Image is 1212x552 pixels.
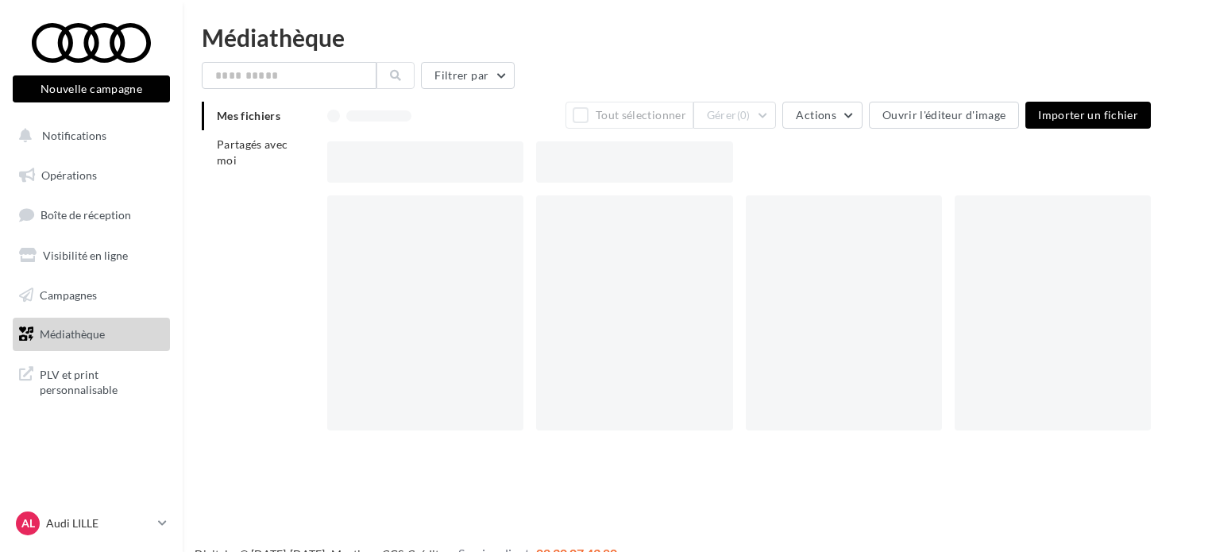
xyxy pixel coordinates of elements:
[40,327,105,341] span: Médiathèque
[869,102,1019,129] button: Ouvrir l'éditeur d'image
[10,318,173,351] a: Médiathèque
[13,508,170,538] a: AL Audi LILLE
[10,239,173,272] a: Visibilité en ligne
[10,119,167,152] button: Notifications
[217,109,280,122] span: Mes fichiers
[1038,108,1138,122] span: Importer un fichier
[565,102,693,129] button: Tout sélectionner
[21,515,35,531] span: AL
[737,109,751,122] span: (0)
[10,198,173,232] a: Boîte de réception
[46,515,152,531] p: Audi LILLE
[10,357,173,404] a: PLV et print personnalisable
[421,62,515,89] button: Filtrer par
[13,75,170,102] button: Nouvelle campagne
[41,168,97,182] span: Opérations
[217,137,288,167] span: Partagés avec moi
[41,208,131,222] span: Boîte de réception
[40,288,97,301] span: Campagnes
[693,102,777,129] button: Gérer(0)
[10,159,173,192] a: Opérations
[796,108,836,122] span: Actions
[43,249,128,262] span: Visibilité en ligne
[202,25,1193,49] div: Médiathèque
[10,279,173,312] a: Campagnes
[42,129,106,142] span: Notifications
[782,102,862,129] button: Actions
[1025,102,1151,129] button: Importer un fichier
[40,364,164,398] span: PLV et print personnalisable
